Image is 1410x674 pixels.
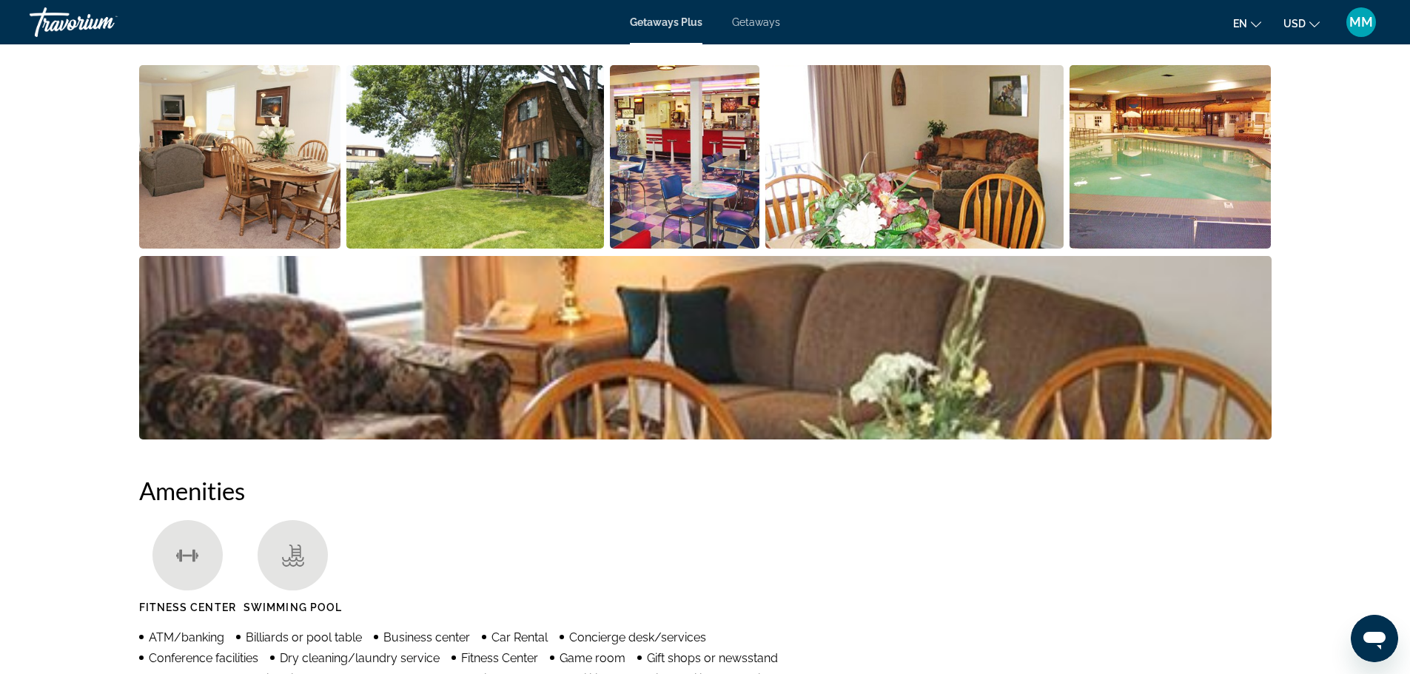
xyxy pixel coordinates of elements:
[383,630,470,644] span: Business center
[149,651,258,665] span: Conference facilities
[139,64,341,249] button: Open full-screen image slider
[491,630,548,644] span: Car Rental
[765,64,1064,249] button: Open full-screen image slider
[280,651,440,665] span: Dry cleaning/laundry service
[346,64,604,249] button: Open full-screen image slider
[30,3,178,41] a: Travorium
[139,255,1272,440] button: Open full-screen image slider
[1233,18,1247,30] span: en
[1283,18,1306,30] span: USD
[244,601,342,613] span: Swimming Pool
[732,16,780,28] a: Getaways
[246,630,362,644] span: Billiards or pool table
[139,601,236,613] span: Fitness Center
[461,651,538,665] span: Fitness Center
[1342,7,1380,38] button: User Menu
[610,64,760,249] button: Open full-screen image slider
[1283,13,1320,34] button: Change currency
[569,630,706,644] span: Concierge desk/services
[1233,13,1261,34] button: Change language
[139,476,1272,505] h2: Amenities
[647,651,778,665] span: Gift shops or newsstand
[630,16,702,28] a: Getaways Plus
[149,630,224,644] span: ATM/banking
[1070,64,1272,249] button: Open full-screen image slider
[1351,615,1398,662] iframe: Button to launch messaging window
[1349,15,1373,30] span: MM
[560,651,625,665] span: Game room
